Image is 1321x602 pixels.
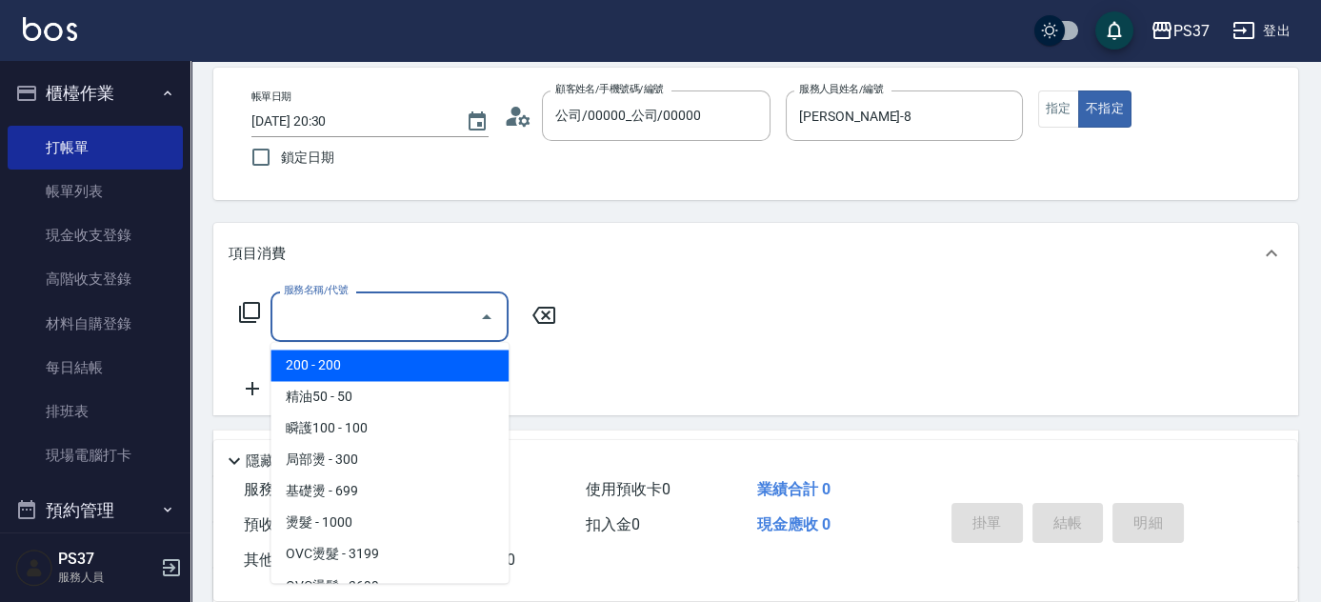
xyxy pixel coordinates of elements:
[757,515,831,533] span: 現金應收 0
[8,126,183,170] a: 打帳單
[757,480,831,498] span: 業績合計 0
[270,412,509,444] span: 瞬護100 - 100
[270,538,509,570] span: OVC燙髮 - 3199
[8,213,183,257] a: 現金收支登錄
[1078,90,1131,128] button: 不指定
[586,515,640,533] span: 扣入金 0
[244,551,344,569] span: 其他付款方式 0
[58,550,155,569] h5: PS37
[8,170,183,213] a: 帳單列表
[8,257,183,301] a: 高階收支登錄
[270,507,509,538] span: 燙髮 - 1000
[586,480,671,498] span: 使用預收卡 0
[1173,19,1210,43] div: PS37
[229,244,286,264] p: 項目消費
[246,451,331,472] p: 隱藏業績明細
[1143,11,1217,50] button: PS37
[8,433,183,477] a: 現場電腦打卡
[251,90,291,104] label: 帳單日期
[8,390,183,433] a: 排班表
[8,302,183,346] a: 材料自購登錄
[284,283,348,297] label: 服務名稱/代號
[1225,13,1298,49] button: 登出
[270,475,509,507] span: 基礎燙 - 699
[555,82,664,96] label: 顧客姓名/手機號碼/編號
[270,350,509,381] span: 200 - 200
[213,223,1298,284] div: 項目消費
[58,569,155,586] p: 服務人員
[8,346,183,390] a: 每日結帳
[270,444,509,475] span: 局部燙 - 300
[270,381,509,412] span: 精油50 - 50
[471,302,502,332] button: Close
[244,480,313,498] span: 服務消費 0
[23,17,77,41] img: Logo
[1038,90,1079,128] button: 指定
[1095,11,1133,50] button: save
[270,570,509,601] span: OVC燙髮 - 3699
[244,515,329,533] span: 預收卡販賣 0
[8,486,183,535] button: 預約管理
[281,148,334,168] span: 鎖定日期
[15,549,53,587] img: Person
[799,82,883,96] label: 服務人員姓名/編號
[213,431,1298,476] div: 店販銷售
[251,106,447,137] input: YYYY/MM/DD hh:mm
[454,99,500,145] button: Choose date, selected date is 2025-10-05
[8,69,183,118] button: 櫃檯作業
